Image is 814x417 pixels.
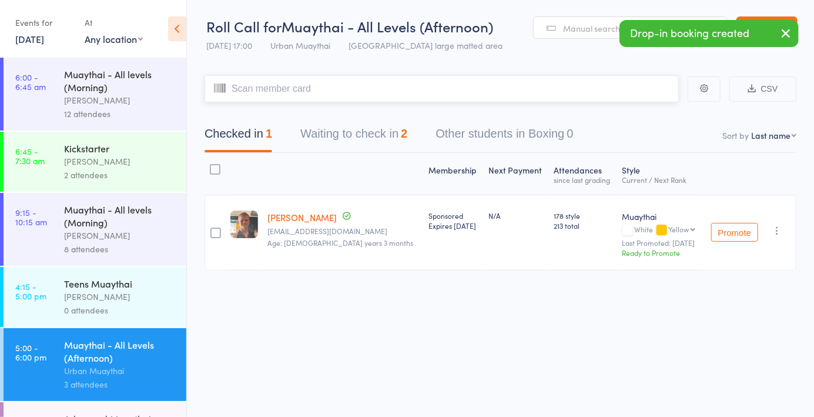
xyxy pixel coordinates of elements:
a: 9:15 -10:15 amMuaythai - All levels (Morning)[PERSON_NAME]8 attendees [4,193,186,266]
span: [GEOGRAPHIC_DATA] large matted area [349,39,503,51]
button: Other students in Boxing0 [436,121,573,152]
span: Urban Muaythai [270,39,330,51]
div: 8 attendees [64,242,176,256]
div: 1 [266,127,272,140]
div: Muaythai - All Levels (Afternoon) [64,338,176,364]
div: Ready to Promote [622,248,698,258]
span: 213 total [554,221,612,231]
div: Drop-in booking created [619,20,799,47]
span: [DATE] 17:00 [206,39,252,51]
button: CSV [729,76,796,102]
div: Urban Muaythai [64,364,176,378]
span: Muaythai - All Levels (Afternoon) [282,16,493,36]
div: Any location [85,32,143,45]
time: 6:45 - 7:30 am [15,146,45,165]
label: Sort by [722,129,749,141]
div: [PERSON_NAME] [64,94,176,107]
a: [DATE] [15,32,44,45]
div: Next Payment [484,158,549,189]
a: 6:00 -6:45 amMuaythai - All levels (Morning)[PERSON_NAME]12 attendees [4,58,186,131]
div: [PERSON_NAME] [64,229,176,242]
a: Exit roll call [736,16,798,40]
div: Last name [751,129,790,141]
div: Muaythai [622,211,698,222]
div: Membership [424,158,484,189]
div: 3 attendees [64,378,176,391]
div: White [622,225,698,235]
div: Expires [DATE] [429,221,480,231]
div: Atten­dances [549,158,617,189]
div: Kickstarter [64,142,176,155]
div: [PERSON_NAME] [64,155,176,168]
div: N/A [488,211,544,221]
small: irinatab88@gmail.com [267,227,419,235]
div: 12 attendees [64,107,176,121]
div: Current / Next Rank [622,176,698,184]
time: 4:15 - 5:00 pm [15,282,46,301]
a: 5:00 -6:00 pmMuaythai - All Levels (Afternoon)Urban Muaythai3 attendees [4,328,186,401]
button: Checked in1 [205,121,272,152]
div: Muaythai - All levels (Morning) [64,68,176,94]
span: 178 style [554,211,612,221]
a: 6:45 -7:30 amKickstarter[PERSON_NAME]2 attendees [4,132,186,192]
button: Promote [711,223,758,242]
span: Age: [DEMOGRAPHIC_DATA] years 3 months [267,238,413,248]
img: image1707976091.png [230,211,258,238]
div: Style [618,158,703,189]
button: Waiting to check in2 [300,121,407,152]
div: Events for [15,13,73,32]
div: [PERSON_NAME] [64,290,176,303]
a: 4:15 -5:00 pmTeens Muaythai[PERSON_NAME]0 attendees [4,267,186,327]
small: Last Promoted: [DATE] [622,239,698,247]
div: 2 [401,127,407,140]
div: 0 attendees [64,303,176,317]
time: 9:15 - 10:15 am [15,208,47,226]
div: since last grading [554,176,612,184]
div: 2 attendees [64,168,176,182]
span: Roll Call for [206,16,282,36]
span: Manual search [563,22,620,34]
input: Scan member card [205,75,679,102]
div: Yellow [669,225,689,233]
div: Sponsored [429,211,480,231]
div: 0 [567,127,573,140]
div: At [85,13,143,32]
time: 5:00 - 6:00 pm [15,343,46,362]
div: Muaythai - All levels (Morning) [64,203,176,229]
time: 6:00 - 6:45 am [15,72,46,91]
a: [PERSON_NAME] [267,211,337,223]
div: Teens Muaythai [64,277,176,290]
